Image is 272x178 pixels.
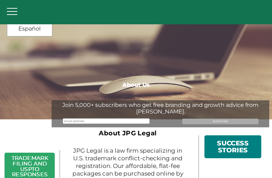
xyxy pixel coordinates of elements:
[267,30,271,35] img: gif;base64,R0lGODlhAQABAAAAACH5BAEKAAEALAAAAAABAAEAAAICTAEAOw==
[122,82,150,88] span: About Us
[9,23,50,35] a: Español
[68,131,187,138] h1: About JPG Legal
[52,102,269,115] div: Join 5,000+ subscribers who get free branding and growth advice from [PERSON_NAME].
[182,119,258,124] input: Subscribe
[11,155,49,178] a: Trademark Filing and USPTO Responses
[267,23,271,27] img: gif;base64,R0lGODlhAQABAAAAACH5BAEKAAEALAAAAAABAAEAAAICTAEAOw==
[207,138,258,156] h1: SUCCESS STORIES
[63,118,150,124] input: email address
